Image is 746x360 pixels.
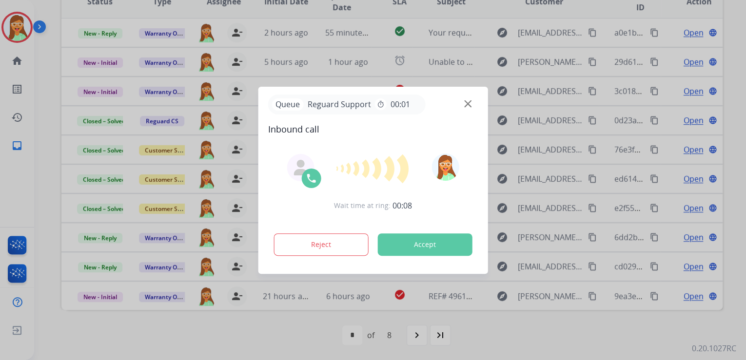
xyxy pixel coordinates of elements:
span: Reguard Support [304,98,375,110]
p: Queue [272,98,304,111]
img: agent-avatar [293,160,309,175]
mat-icon: timer [377,100,385,108]
img: avatar [432,153,459,181]
button: Accept [378,233,472,256]
img: close-button [464,100,471,107]
button: Reject [274,233,369,256]
span: 00:08 [393,200,412,211]
span: 00:01 [391,98,410,110]
span: Inbound call [268,122,478,136]
p: 0.20.1027RC [692,342,736,354]
img: call-icon [306,172,317,184]
span: Wait time at ring: [334,201,391,210]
